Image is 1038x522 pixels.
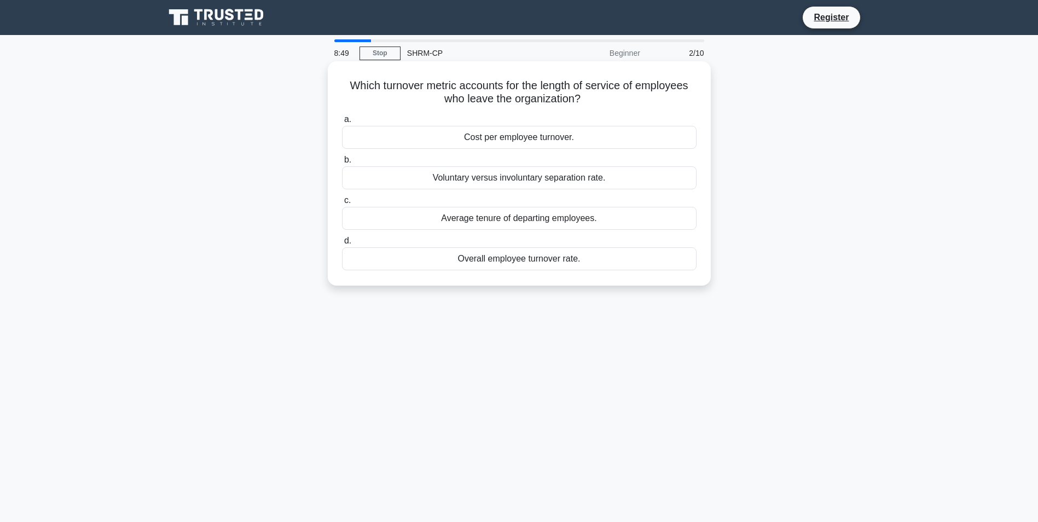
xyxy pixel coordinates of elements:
[807,10,855,24] a: Register
[342,247,697,270] div: Overall employee turnover rate.
[342,207,697,230] div: Average tenure of departing employees.
[647,42,711,64] div: 2/10
[328,42,359,64] div: 8:49
[344,155,351,164] span: b.
[342,126,697,149] div: Cost per employee turnover.
[401,42,551,64] div: SHRM-CP
[342,166,697,189] div: Voluntary versus involuntary separation rate.
[359,47,401,60] a: Stop
[551,42,647,64] div: Beginner
[344,236,351,245] span: d.
[344,195,351,205] span: c.
[341,79,698,106] h5: Which turnover metric accounts for the length of service of employees who leave the organization?
[344,114,351,124] span: a.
